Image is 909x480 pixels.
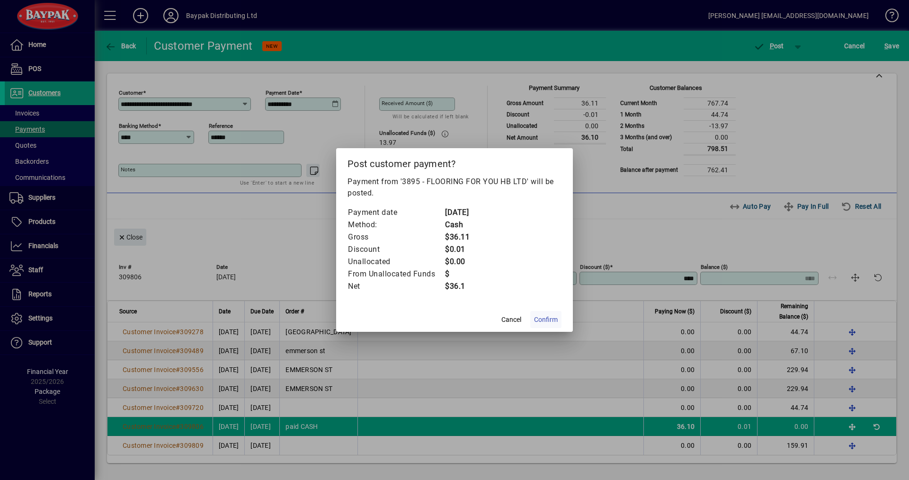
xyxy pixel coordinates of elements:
td: $0.00 [445,256,482,268]
td: Gross [348,231,445,243]
span: Confirm [534,315,558,325]
td: $36.1 [445,280,482,293]
td: Net [348,280,445,293]
td: Cash [445,219,482,231]
td: From Unallocated Funds [348,268,445,280]
td: Discount [348,243,445,256]
p: Payment from '3895 - FLOORING FOR YOU HB LTD' will be posted. [348,176,561,199]
span: Cancel [501,315,521,325]
td: Payment date [348,206,445,219]
button: Confirm [530,311,561,328]
button: Cancel [496,311,526,328]
td: $36.11 [445,231,482,243]
td: $0.01 [445,243,482,256]
td: [DATE] [445,206,482,219]
td: Method: [348,219,445,231]
td: Unallocated [348,256,445,268]
td: $ [445,268,482,280]
h2: Post customer payment? [336,148,573,176]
